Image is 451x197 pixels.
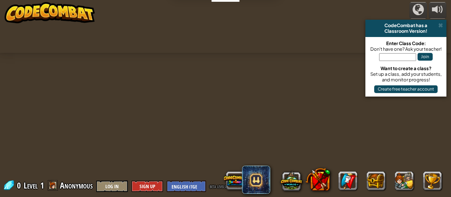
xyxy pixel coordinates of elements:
[368,28,444,34] div: Classroom Version!
[369,66,443,71] div: Want to create a class?
[24,180,38,191] span: Level
[409,2,427,19] button: Campaigns
[5,2,95,23] img: CodeCombat - Learn how to code by playing a game
[429,2,446,19] button: Adjust volume
[131,180,163,192] button: Sign Up
[96,180,128,192] button: Log In
[369,46,443,52] div: Don't have one? Ask your teacher!
[418,53,433,61] button: Join
[40,180,44,191] span: 1
[60,180,93,191] span: Anonymous
[369,41,443,46] div: Enter Class Code:
[369,71,443,82] div: Set up a class, add your students, and monitor progress!
[210,183,231,190] span: beta levels on
[368,23,444,28] div: CodeCombat has a
[17,180,23,191] span: 0
[374,85,438,93] button: Create free teacher account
